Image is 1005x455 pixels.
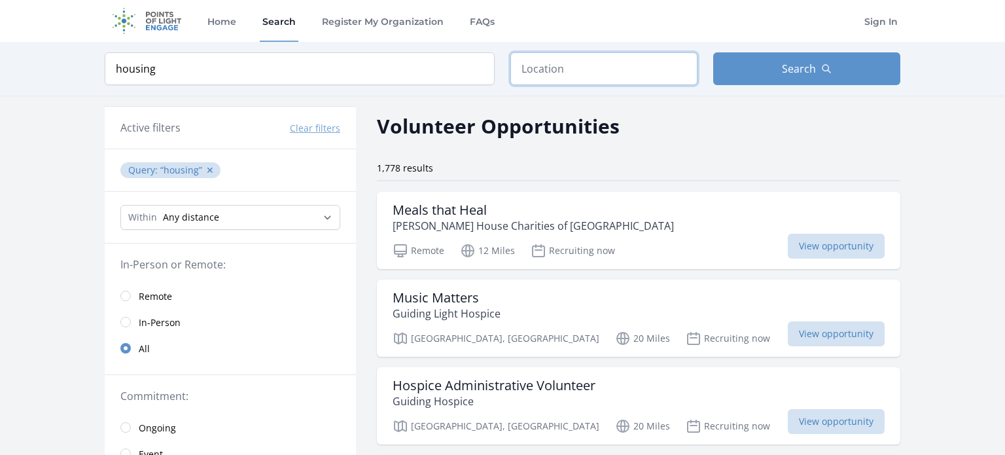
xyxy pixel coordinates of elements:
a: In-Person [105,309,356,335]
button: Clear filters [290,122,340,135]
p: 12 Miles [460,243,515,259]
span: View opportunity [788,234,885,259]
q: housing [160,164,202,176]
h2: Volunteer Opportunities [377,111,620,141]
p: Recruiting now [531,243,615,259]
p: 20 Miles [615,331,670,346]
p: [GEOGRAPHIC_DATA], [GEOGRAPHIC_DATA] [393,418,599,434]
p: [PERSON_NAME] House Charities of [GEOGRAPHIC_DATA] [393,218,674,234]
p: Guiding Hospice [393,393,595,409]
span: Remote [139,290,172,303]
button: Search [713,52,900,85]
span: In-Person [139,316,181,329]
a: Music Matters Guiding Light Hospice [GEOGRAPHIC_DATA], [GEOGRAPHIC_DATA] 20 Miles Recruiting now ... [377,280,900,357]
a: Hospice Administrative Volunteer Guiding Hospice [GEOGRAPHIC_DATA], [GEOGRAPHIC_DATA] 20 Miles Re... [377,367,900,445]
p: Remote [393,243,444,259]
a: Meals that Heal [PERSON_NAME] House Charities of [GEOGRAPHIC_DATA] Remote 12 Miles Recruiting now... [377,192,900,269]
span: 1,778 results [377,162,433,174]
input: Keyword [105,52,495,85]
h3: Active filters [120,120,181,136]
p: Guiding Light Hospice [393,306,501,321]
button: ✕ [206,164,214,177]
legend: Commitment: [120,388,340,404]
p: Recruiting now [686,418,770,434]
span: View opportunity [788,321,885,346]
p: 20 Miles [615,418,670,434]
span: Ongoing [139,422,176,435]
h3: Meals that Heal [393,202,674,218]
a: Ongoing [105,414,356,441]
p: [GEOGRAPHIC_DATA], [GEOGRAPHIC_DATA] [393,331,599,346]
span: Query : [128,164,160,176]
legend: In-Person or Remote: [120,257,340,272]
a: Remote [105,283,356,309]
span: Search [782,61,816,77]
span: View opportunity [788,409,885,434]
select: Search Radius [120,205,340,230]
p: Recruiting now [686,331,770,346]
a: All [105,335,356,361]
h3: Hospice Administrative Volunteer [393,378,595,393]
span: All [139,342,150,355]
h3: Music Matters [393,290,501,306]
input: Location [510,52,697,85]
